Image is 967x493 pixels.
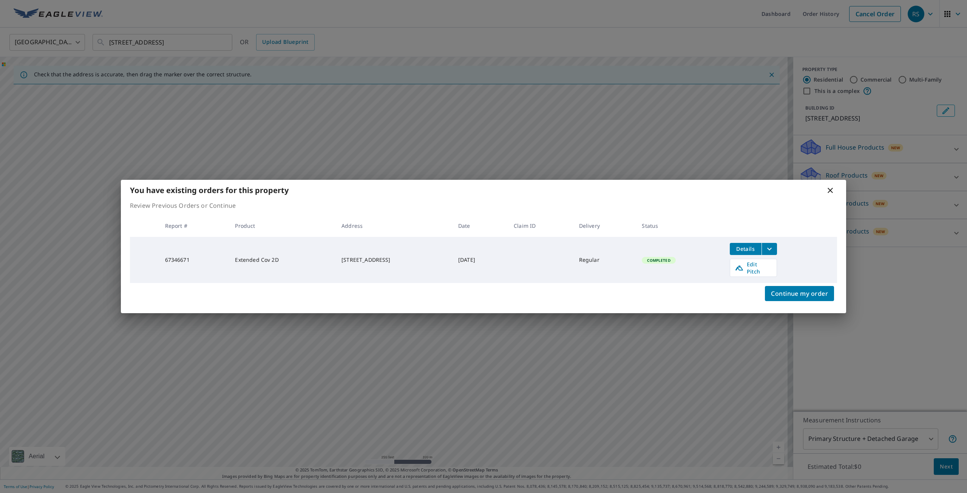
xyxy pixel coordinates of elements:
a: Edit Pitch [730,259,777,277]
button: detailsBtn-67346671 [730,243,762,255]
b: You have existing orders for this property [130,185,289,195]
span: Details [734,245,757,252]
p: Review Previous Orders or Continue [130,201,837,210]
div: [STREET_ADDRESS] [341,256,446,264]
th: Product [229,215,335,237]
th: Delivery [573,215,636,237]
span: Continue my order [771,288,828,299]
td: [DATE] [452,237,508,283]
th: Status [636,215,723,237]
th: Date [452,215,508,237]
th: Claim ID [508,215,573,237]
th: Report # [159,215,229,237]
td: Regular [573,237,636,283]
th: Address [335,215,452,237]
td: 67346671 [159,237,229,283]
span: Edit Pitch [735,261,772,275]
td: Extended Cov 2D [229,237,335,283]
button: Continue my order [765,286,834,301]
button: filesDropdownBtn-67346671 [762,243,777,255]
span: Completed [643,258,675,263]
